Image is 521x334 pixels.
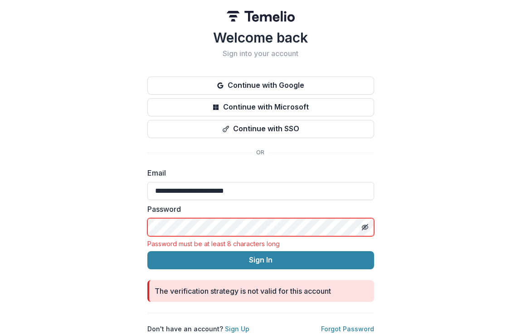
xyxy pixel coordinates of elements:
[147,76,374,95] button: Continue with Google
[227,11,295,22] img: Temelio
[147,98,374,116] button: Continue with Microsoft
[358,220,372,234] button: Toggle password visibility
[147,29,374,46] h1: Welcome back
[155,286,331,296] div: The verification strategy is not valid for this account
[147,120,374,138] button: Continue with SSO
[147,251,374,269] button: Sign In
[147,240,374,248] div: Password must be at least 8 characters long
[321,325,374,333] a: Forgot Password
[147,324,249,334] p: Don't have an account?
[147,49,374,58] h2: Sign into your account
[147,167,369,178] label: Email
[225,325,249,333] a: Sign Up
[147,204,369,215] label: Password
